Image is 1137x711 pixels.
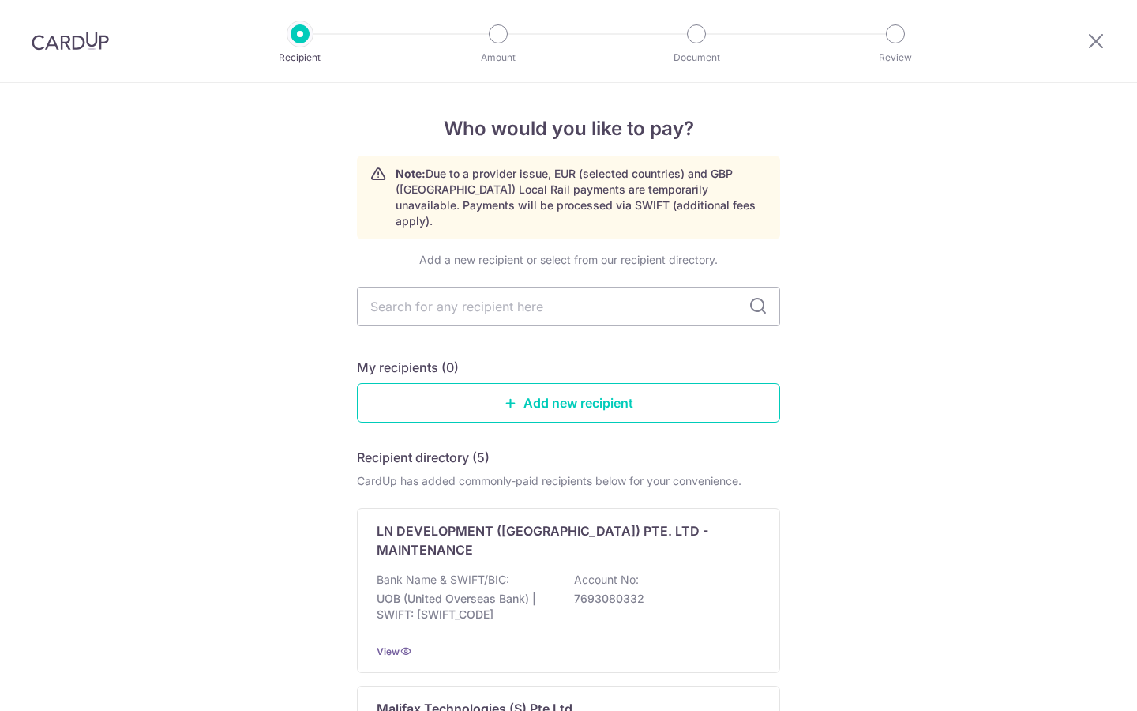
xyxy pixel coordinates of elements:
h5: My recipients (0) [357,358,459,377]
h4: Who would you like to pay? [357,115,780,143]
p: Bank Name & SWIFT/BIC: [377,572,509,588]
p: Recipient [242,50,358,66]
p: Amount [440,50,557,66]
img: CardUp [32,32,109,51]
a: Add new recipient [357,383,780,423]
h5: Recipient directory (5) [357,448,490,467]
iframe: Opens a widget where you can find more information [1035,664,1121,703]
a: View [377,645,400,657]
p: Review [837,50,954,66]
p: UOB (United Overseas Bank) | SWIFT: [SWIFT_CODE] [377,591,553,623]
strong: Note: [396,167,426,180]
p: Account No: [574,572,639,588]
div: CardUp has added commonly-paid recipients below for your convenience. [357,473,780,489]
p: Due to a provider issue, EUR (selected countries) and GBP ([GEOGRAPHIC_DATA]) Local Rail payments... [396,166,767,229]
p: Document [638,50,755,66]
div: Add a new recipient or select from our recipient directory. [357,252,780,268]
p: 7693080332 [574,591,751,607]
input: Search for any recipient here [357,287,780,326]
p: LN DEVELOPMENT ([GEOGRAPHIC_DATA]) PTE. LTD - MAINTENANCE [377,521,741,559]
